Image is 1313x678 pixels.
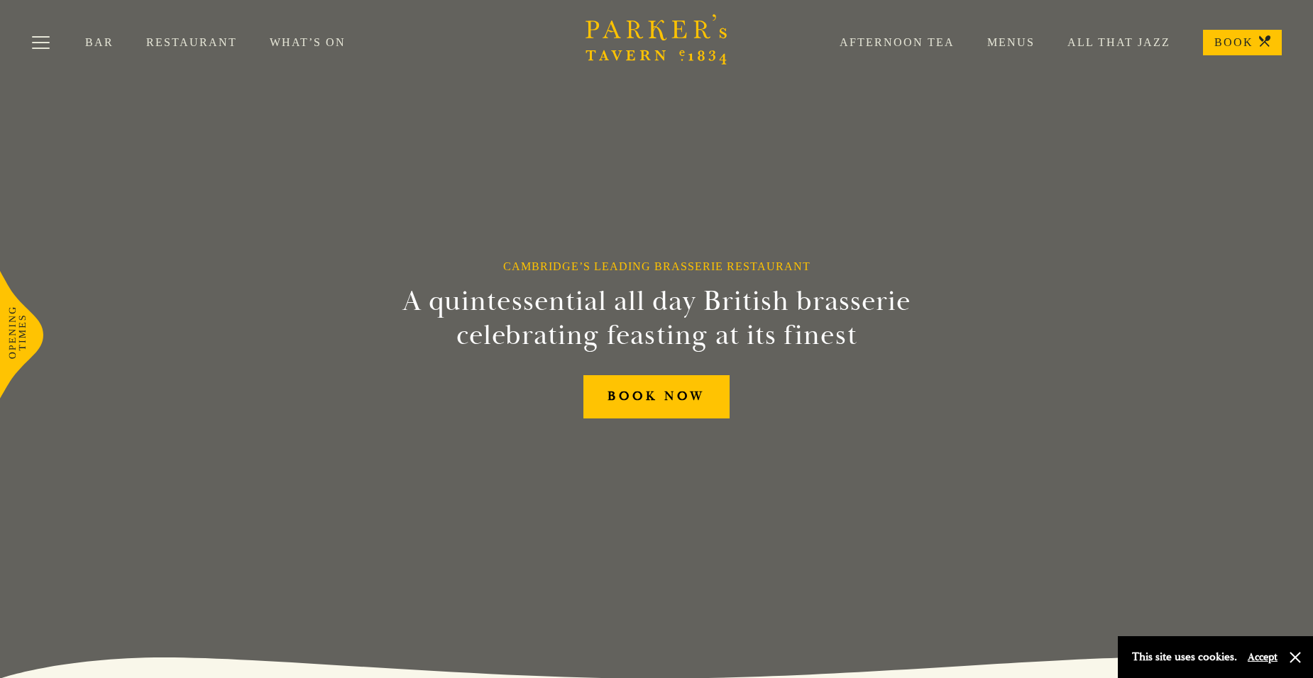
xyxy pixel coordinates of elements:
a: BOOK NOW [583,375,730,418]
h1: Cambridge’s Leading Brasserie Restaurant [503,260,811,273]
h2: A quintessential all day British brasserie celebrating feasting at its finest [333,284,980,352]
button: Accept [1248,650,1278,664]
p: This site uses cookies. [1132,647,1237,667]
button: Close and accept [1288,650,1302,665]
